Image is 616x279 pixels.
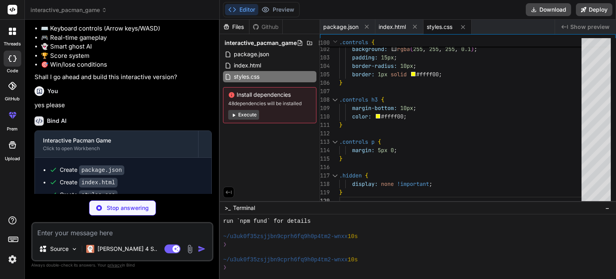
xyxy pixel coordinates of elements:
[381,113,404,120] span: #ffff00
[404,113,407,120] span: ;
[339,155,342,162] span: }
[320,155,329,163] div: 115
[427,23,452,31] span: styles.css
[352,104,397,112] span: margin-bottom:
[423,45,426,53] span: ,
[430,45,439,53] span: 255
[30,6,107,14] span: interactive_pacman_game
[97,245,157,253] p: [PERSON_NAME] 4 S..
[400,104,413,112] span: 10px
[605,204,610,212] span: −
[352,113,371,120] span: color:
[410,45,413,53] span: (
[320,163,329,171] div: 116
[446,45,455,53] span: 255
[320,53,329,62] div: 103
[6,253,19,266] img: settings
[320,62,329,70] div: 104
[352,147,375,154] span: margin:
[79,165,124,175] code: package.json
[394,147,397,154] span: ;
[379,23,406,31] span: index.html
[50,245,69,253] p: Source
[339,138,368,145] span: .controls
[378,71,387,78] span: 1px
[323,23,359,31] span: package.json
[86,245,94,253] img: Claude 4 Sonnet
[429,180,432,187] span: ;
[381,180,394,187] span: none
[223,256,348,264] span: ~/u3uk0f35zsjjbn9cprh6fq9h0p4tm2-wnxx
[320,121,329,129] div: 111
[391,147,394,154] span: 0
[339,39,368,46] span: .controls
[339,189,342,196] span: }
[35,131,198,157] button: Interactive Pacman GameClick to open Workbench
[233,61,262,70] span: index.html
[34,101,212,110] p: yes please
[47,87,58,95] h6: You
[41,33,212,43] li: 🎮 Real-time gameplay
[348,233,358,240] span: 10s
[320,96,329,104] div: 108
[439,71,442,78] span: ;
[60,166,124,174] div: Create
[320,129,329,138] div: 112
[223,218,310,225] span: run `npm fund` for details
[378,138,381,145] span: {
[400,62,413,69] span: 10px
[320,45,329,53] div: 102
[365,172,368,179] span: {
[570,23,610,31] span: Show preview
[576,3,612,16] button: Deploy
[233,204,255,212] span: Terminal
[397,180,429,187] span: !important
[413,104,416,112] span: ;
[41,42,212,51] li: 👻 Smart ghost AI
[79,190,118,200] code: styles.css
[413,45,423,53] span: 255
[79,178,118,187] code: index.html
[471,45,474,53] span: )
[381,96,384,103] span: {
[391,71,407,78] span: solid
[417,71,439,78] span: #ffff00
[371,39,375,46] span: {
[439,45,442,53] span: ,
[352,62,397,69] span: border-radius:
[223,233,348,240] span: ~/u3uk0f35zsjjbn9cprh6fq9h0p4tm2-wnxx
[526,3,571,16] button: Download
[330,96,340,104] div: Click to collapse the range.
[71,246,78,253] img: Pick Models
[249,23,282,31] div: Github
[43,145,190,152] div: Click to open Workbench
[41,51,212,61] li: 🏆 Score system
[339,96,368,103] span: .controls
[330,138,340,146] div: Click to collapse the range.
[397,45,410,53] span: rgba
[43,136,190,145] div: Interactive Pacman Game
[258,4,298,15] button: Preview
[107,263,122,267] span: privacy
[185,244,195,254] img: attachment
[107,204,149,212] p: Stop answering
[352,180,378,187] span: display:
[474,45,478,53] span: ;
[47,117,67,125] h6: Bind AI
[220,23,249,31] div: Files
[320,180,329,188] div: 118
[378,147,387,154] span: 5px
[339,121,342,128] span: }
[34,73,212,82] p: Shall I go ahead and build this interactive version?
[381,54,394,61] span: 15px
[455,45,458,53] span: ,
[320,138,329,146] div: 113
[41,24,212,33] li: ⌨️ Keyboard controls (Arrow keys/WASD)
[320,39,329,47] span: 100
[4,41,21,47] label: threads
[228,100,311,107] span: 48 dependencies will be installed
[223,241,227,248] span: ❯
[320,197,329,205] div: 120
[5,155,20,162] label: Upload
[7,67,18,74] label: code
